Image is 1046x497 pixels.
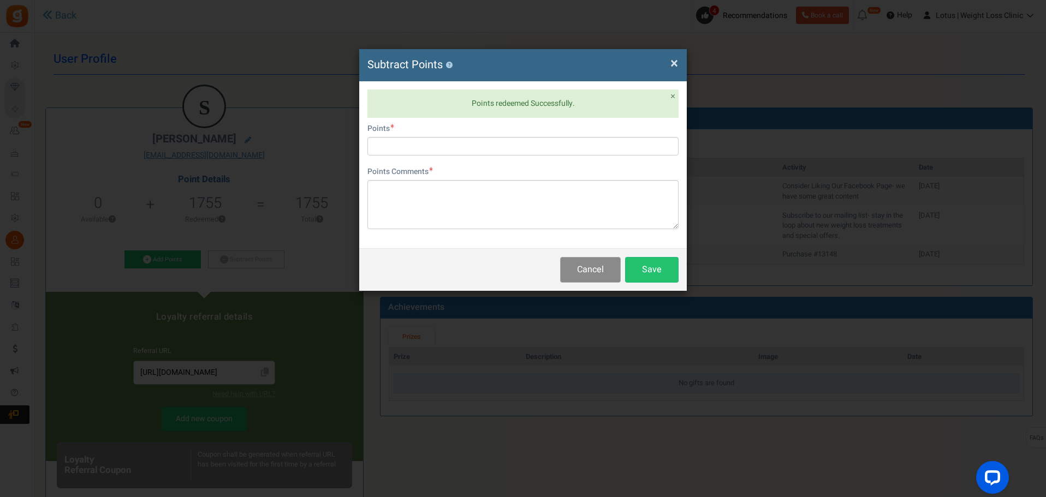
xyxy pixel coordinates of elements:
[367,89,679,118] div: Points redeemed Successfully.
[445,62,453,69] button: ?
[670,89,675,103] span: ×
[625,257,679,283] button: Save
[367,57,679,73] h4: Subtract Points
[367,166,433,177] label: Points Comments
[560,257,621,283] button: Cancel
[670,53,678,74] span: ×
[367,123,394,134] label: Points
